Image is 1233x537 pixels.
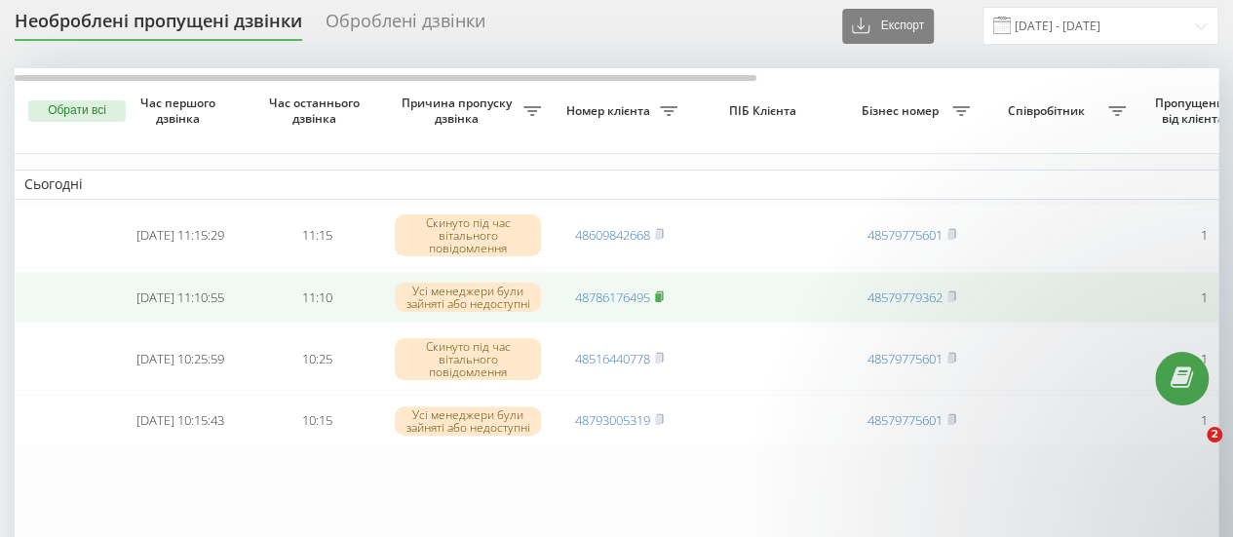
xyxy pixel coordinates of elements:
[395,96,523,126] span: Причина пропуску дзвінка
[575,411,650,429] a: 48793005319
[112,204,249,268] td: [DATE] 11:15:29
[560,103,660,119] span: Номер клієнта
[112,395,249,446] td: [DATE] 10:15:43
[395,283,541,312] div: Усі менеджери були зайняті або недоступні
[128,96,233,126] span: Час першого дзвінка
[249,272,385,324] td: 11:10
[249,204,385,268] td: 11:15
[867,226,943,244] a: 48579775601
[112,326,249,391] td: [DATE] 10:25:59
[28,100,126,122] button: Обрати всі
[15,11,302,41] div: Необроблені пропущені дзвінки
[395,214,541,257] div: Скинуто під час вітального повідомлення
[112,272,249,324] td: [DATE] 11:10:55
[1167,427,1214,474] iframe: Intercom live chat
[1207,427,1222,442] span: 2
[249,395,385,446] td: 10:15
[575,226,650,244] a: 48609842668
[249,326,385,391] td: 10:25
[853,103,952,119] span: Бізнес номер
[395,338,541,381] div: Скинуто під час вітального повідомлення
[395,406,541,436] div: Усі менеджери були зайняті або недоступні
[842,9,934,44] button: Експорт
[704,103,827,119] span: ПІБ Клієнта
[264,96,369,126] span: Час останнього дзвінка
[989,103,1108,119] span: Співробітник
[575,288,650,306] a: 48786176495
[867,288,943,306] a: 48579779362
[867,411,943,429] a: 48579775601
[326,11,485,41] div: Оброблені дзвінки
[575,350,650,367] a: 48516440778
[867,350,943,367] a: 48579775601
